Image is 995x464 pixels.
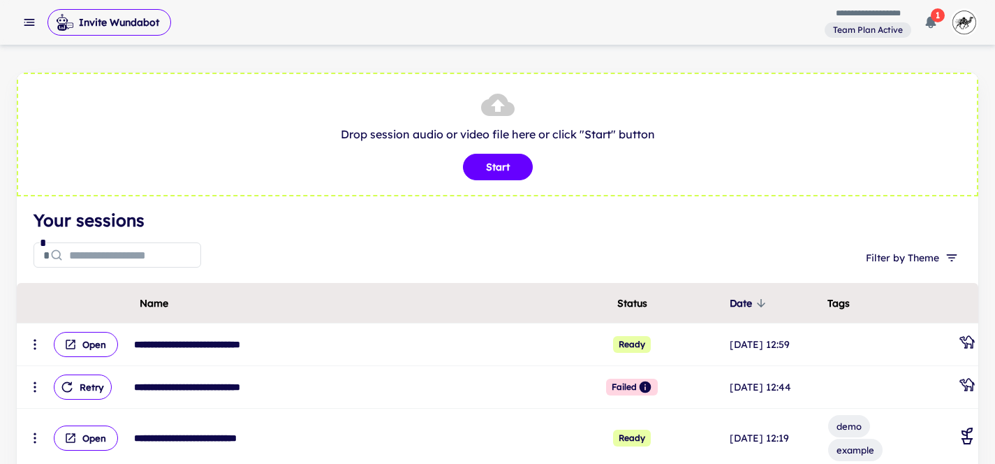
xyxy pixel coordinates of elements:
div: Caravantures [959,377,975,398]
div: waiting_room_timeout [637,380,652,394]
span: View and manage your current plan and billing details. [825,22,911,36]
span: demo [828,419,870,433]
span: 1 [931,8,945,22]
span: Status [617,295,647,312]
a: View and manage your current plan and billing details. [825,21,911,38]
button: Start [463,154,533,180]
button: Invite Wundabot [47,9,171,36]
span: Ready [613,430,651,447]
div: Coaching [959,428,975,449]
div: Caravantures [959,334,975,355]
button: 1 [917,8,945,36]
button: Filter by Theme [860,245,961,270]
span: Failed [606,379,658,396]
button: Open [54,332,118,357]
h4: Your sessions [34,208,961,233]
span: Invite Wundabot to record a meeting [47,8,171,36]
span: Team Plan Active [827,24,908,36]
td: [DATE] 12:44 [727,366,825,409]
p: Drop session audio or video file here or click "Start" button [32,126,963,143]
img: photoURL [950,8,978,36]
button: Retry [54,375,112,400]
span: Ready [613,336,651,353]
span: Name [140,295,168,312]
td: [DATE] 12:59 [727,324,825,366]
span: Date [730,295,770,312]
span: Tags [827,295,850,312]
span: example [828,443,883,457]
button: Open [54,426,118,451]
